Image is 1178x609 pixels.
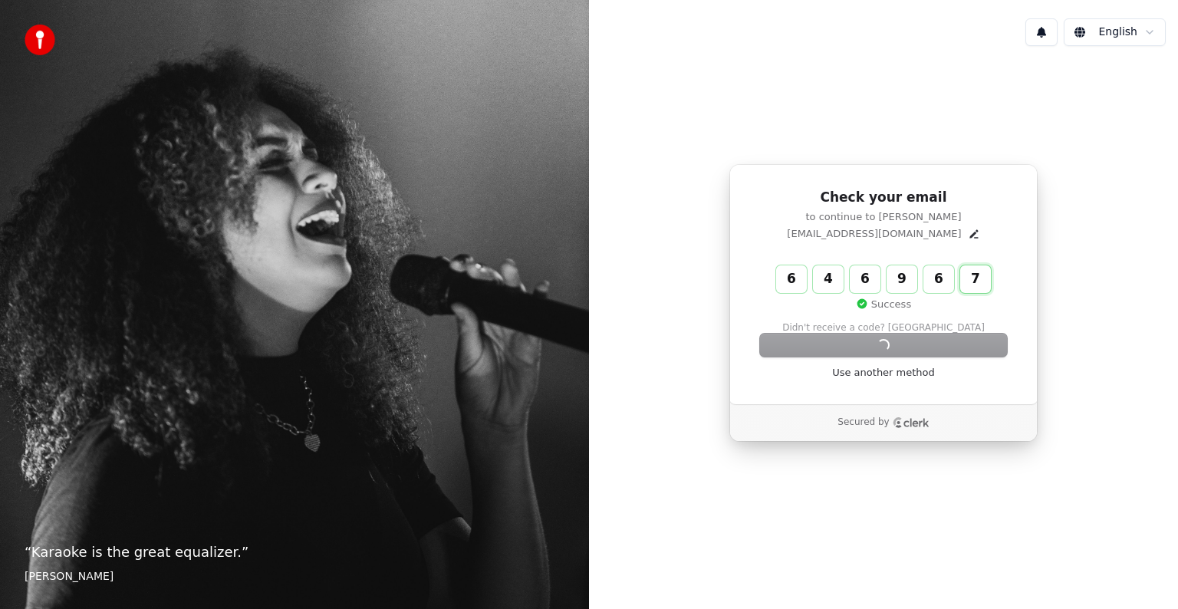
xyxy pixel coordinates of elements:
p: Secured by [837,416,889,429]
button: Edit [968,228,980,240]
p: “ Karaoke is the great equalizer. ” [25,542,564,563]
p: to continue to [PERSON_NAME] [760,210,1007,224]
input: Enter verification code [776,265,1022,293]
img: youka [25,25,55,55]
footer: [PERSON_NAME] [25,569,564,584]
h1: Check your email [760,189,1007,207]
p: Success [856,298,911,311]
a: Clerk logo [893,417,930,428]
a: Use another method [832,366,935,380]
p: [EMAIL_ADDRESS][DOMAIN_NAME] [787,227,961,241]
